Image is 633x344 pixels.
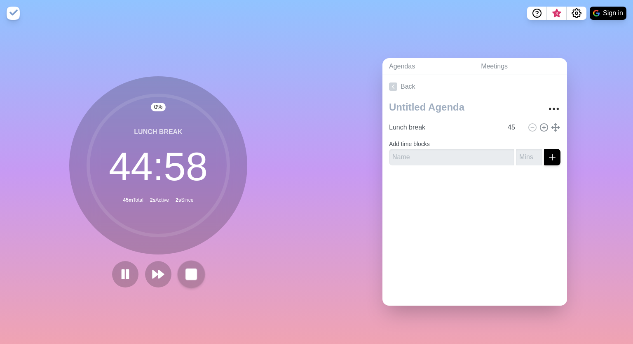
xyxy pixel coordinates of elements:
[593,10,600,16] img: google logo
[7,7,20,20] img: timeblocks logo
[389,149,514,165] input: Name
[386,119,503,136] input: Name
[527,7,547,20] button: Help
[389,141,430,147] label: Add time blocks
[547,7,567,20] button: What’s new
[553,10,560,17] span: 3
[504,119,524,136] input: Mins
[590,7,626,20] button: Sign in
[516,149,542,165] input: Mins
[474,58,567,75] a: Meetings
[382,75,567,98] a: Back
[546,101,562,117] button: More
[382,58,474,75] a: Agendas
[567,7,586,20] button: Settings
